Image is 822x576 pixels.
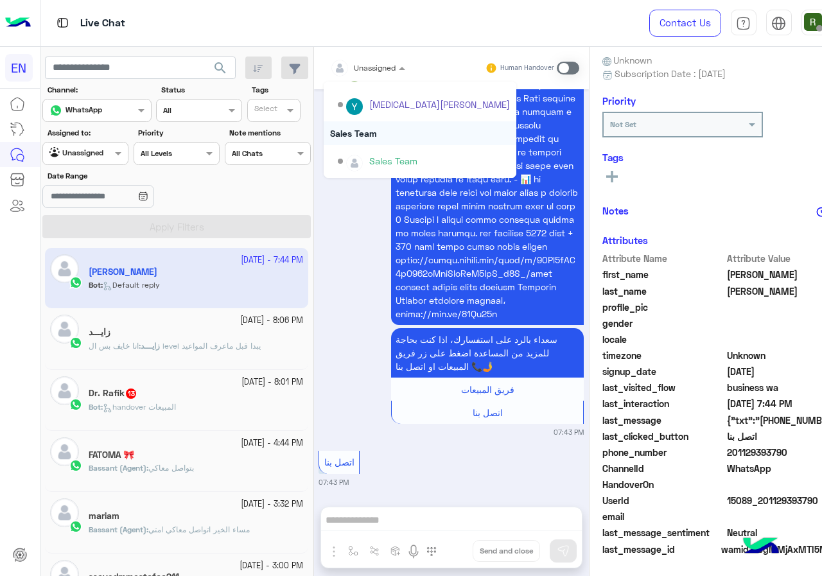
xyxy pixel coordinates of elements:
span: last_message_sentiment [602,526,725,539]
span: اتصل بنا [324,457,354,467]
div: Sales Team [369,154,417,168]
ng-dropdown-panel: Options list [324,82,516,178]
span: انا خايف بس ال level يبدا قبل ماعرف المواعيد [89,341,261,351]
div: Select [252,103,277,118]
img: defaultAdmin.png [50,437,79,466]
span: gender [602,317,725,330]
b: Not Set [610,119,636,129]
small: [DATE] - 3:32 PM [241,498,303,511]
img: WhatsApp [69,336,82,349]
img: defaultAdmin.png [346,155,363,171]
span: Bassant (Agent) [89,463,146,473]
b: : [89,525,148,534]
img: tab [771,16,786,31]
span: Bassant (Agent) [89,525,146,534]
h5: mariam [89,511,119,521]
h5: زايـــد [89,327,110,338]
small: 07:43 PM [319,477,349,487]
button: search [205,57,236,84]
small: [DATE] - 8:01 PM [241,376,303,388]
h6: Priority [602,95,636,107]
img: Logo [5,10,31,37]
span: Bot [89,402,101,412]
img: userImage [804,13,822,31]
a: Contact Us [649,10,721,37]
small: Human Handover [500,63,554,73]
img: WhatsApp [69,520,82,533]
h6: Attributes [602,234,648,246]
img: defaultAdmin.png [50,498,79,527]
span: last_interaction [602,397,725,410]
img: hulul-logo.png [739,525,783,570]
img: WhatsApp [69,398,82,411]
span: first_name [602,268,725,281]
span: بتواصل معاكي [148,463,194,473]
span: search [213,60,228,76]
span: ChannelId [602,462,725,475]
small: [DATE] - 3:00 PM [240,560,303,572]
b: : [89,463,148,473]
span: signup_date [602,365,725,378]
span: HandoverOn [602,478,725,491]
label: Priority [138,127,218,139]
small: [DATE] - 4:44 PM [241,437,303,449]
p: 2/10/2025, 7:43 PM [391,328,584,378]
img: tab [736,16,751,31]
span: UserId [602,494,725,507]
img: defaultAdmin.png [50,376,79,405]
img: defaultAdmin.png [50,315,79,344]
span: last_name [602,284,725,298]
small: 07:43 PM [554,427,584,437]
label: Channel: [48,84,150,96]
span: 13 [126,388,136,399]
div: EN [5,54,33,82]
label: Date Range [48,170,218,182]
span: email [602,510,725,523]
h5: Dr. Rafik [89,388,137,399]
h6: Notes [602,205,629,216]
span: Unassigned [354,63,396,73]
span: Subscription Date : [DATE] [615,67,726,80]
span: locale [602,333,725,346]
b: : [139,341,160,351]
img: tab [55,15,71,31]
span: timezone [602,349,725,362]
span: phone_number [602,446,725,459]
img: ACg8ocI6MlsIVUV_bq7ynHKXRHAHHf_eEJuK8wzlPyPcd5DXp5YqWA=s96-c [346,98,363,115]
span: فريق المبيعات [461,384,514,395]
span: Attribute Name [602,252,725,265]
span: handover المبيعات [103,402,176,412]
p: Live Chat [80,15,125,32]
a: tab [731,10,756,37]
span: Unknown [602,53,652,67]
span: last_message [602,414,725,427]
h5: FATOMA 🎀 [89,449,134,460]
span: last_message_id [602,543,719,556]
label: Assigned to: [48,127,127,139]
span: last_visited_flow [602,381,725,394]
b: : [89,402,103,412]
span: last_clicked_button [602,430,725,443]
span: profile_pic [602,301,725,314]
label: Tags [252,84,309,96]
div: Sales Team [324,121,516,145]
button: Send and close [473,540,540,562]
label: Note mentions [229,127,309,139]
img: WhatsApp [69,459,82,472]
div: [MEDICAL_DATA][PERSON_NAME] [369,98,510,111]
small: [DATE] - 8:06 PM [240,315,303,327]
span: زايـــد [141,341,160,351]
span: اتصل بنا [473,407,503,418]
button: Apply Filters [42,215,311,238]
span: مساء الخير اتواصل معاكي امتي [148,525,250,534]
label: Status [161,84,241,96]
